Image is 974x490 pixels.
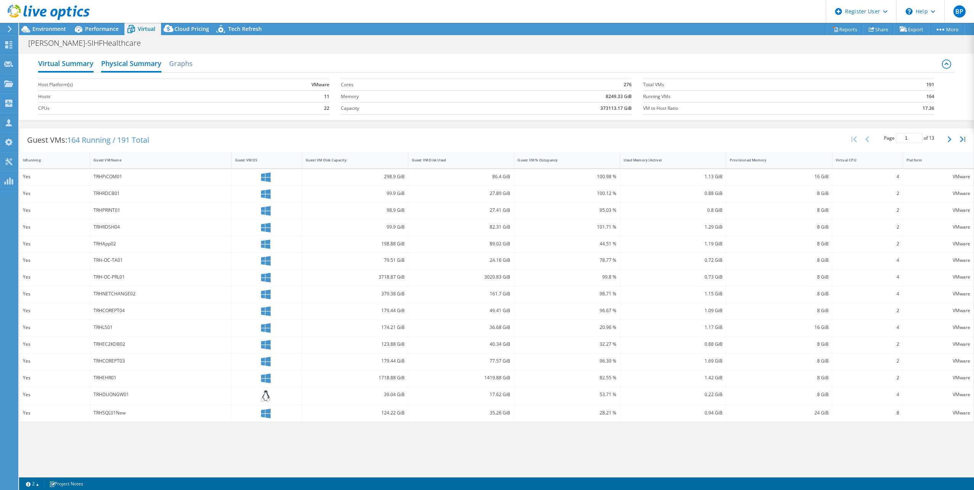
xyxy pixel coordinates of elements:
[906,390,970,399] div: VMware
[341,81,461,89] label: Cores
[922,105,934,112] b: 17.36
[624,172,722,181] div: 1.13 GiB
[23,172,86,181] div: Yes
[518,256,616,264] div: 78.77 %
[518,390,616,399] div: 53.71 %
[101,56,161,73] h2: Physical Summary
[624,306,722,315] div: 1.09 GiB
[412,223,511,231] div: 82.31 GiB
[643,81,866,89] label: Total VMs
[518,357,616,365] div: 96.39 %
[23,256,86,264] div: Yes
[624,409,722,417] div: 0.94 GiB
[730,323,829,332] div: 16 GiB
[228,25,262,32] span: Tech Refresh
[518,240,616,248] div: 44.51 %
[624,323,722,332] div: 1.17 GiB
[953,5,966,18] span: BP
[518,172,616,181] div: 100.98 %
[412,390,511,399] div: 17.62 GiB
[306,390,405,399] div: 39.04 GiB
[518,223,616,231] div: 101.71 %
[827,23,863,35] a: Reports
[412,189,511,198] div: 27.89 GiB
[730,306,829,315] div: 8 GiB
[836,357,899,365] div: 2
[884,133,934,143] span: Page of
[730,273,829,281] div: 8 GiB
[624,290,722,298] div: 1.15 GiB
[306,189,405,198] div: 99.9 GiB
[306,223,405,231] div: 99.9 GiB
[341,93,461,100] label: Memory
[23,306,86,315] div: Yes
[94,256,227,264] div: TRH-OC-TA01
[412,240,511,248] div: 89.02 GiB
[412,409,511,417] div: 35.26 GiB
[518,323,616,332] div: 20.96 %
[836,273,899,281] div: 4
[730,256,829,264] div: 8 GiB
[896,133,922,143] input: jump to page
[730,158,819,163] div: Provisioned Memory
[23,323,86,332] div: Yes
[138,25,155,32] span: Virtual
[32,25,66,32] span: Environment
[836,223,899,231] div: 2
[412,323,511,332] div: 36.68 GiB
[23,223,86,231] div: Yes
[906,306,970,315] div: VMware
[67,135,149,145] span: 164 Running / 191 Total
[624,81,632,89] b: 276
[38,105,237,112] label: CPUs
[836,290,899,298] div: 4
[518,158,607,163] div: Guest VM % Occupancy
[624,223,722,231] div: 1.29 GiB
[38,93,237,100] label: Hosts
[94,206,227,214] div: TRHPRINT01
[306,256,405,264] div: 79.51 GiB
[412,290,511,298] div: 161.7 GiB
[906,323,970,332] div: VMware
[836,189,899,198] div: 2
[94,390,227,399] div: TRHDUONGW01
[94,340,227,348] div: TRHEC2KDB02
[306,273,405,281] div: 3718.87 GiB
[518,340,616,348] div: 32.27 %
[624,256,722,264] div: 0.72 GiB
[94,273,227,281] div: TRH-OC-PRL01
[926,81,934,89] b: 191
[23,206,86,214] div: Yes
[412,172,511,181] div: 86.4 GiB
[929,23,964,35] a: More
[85,25,119,32] span: Performance
[94,158,218,163] div: Guest VM Name
[730,189,829,198] div: 8 GiB
[324,93,329,100] b: 11
[412,306,511,315] div: 49.41 GiB
[643,105,866,112] label: VM to Host Ratio
[624,206,722,214] div: 0.8 GiB
[23,189,86,198] div: Yes
[906,273,970,281] div: VMware
[730,340,829,348] div: 8 GiB
[324,105,329,112] b: 22
[906,240,970,248] div: VMware
[518,290,616,298] div: 98.71 %
[412,256,511,264] div: 24.16 GiB
[906,223,970,231] div: VMware
[235,158,289,163] div: Guest VM OS
[23,357,86,365] div: Yes
[906,172,970,181] div: VMware
[23,273,86,281] div: Yes
[906,357,970,365] div: VMware
[306,158,395,163] div: Guest VM Disk Capacity
[44,479,89,488] a: Project Notes
[624,189,722,198] div: 0.88 GiB
[23,374,86,382] div: Yes
[906,158,961,163] div: Platform
[94,223,227,231] div: TRHRDSH04
[341,105,461,112] label: Capacity
[518,374,616,382] div: 82.55 %
[23,158,77,163] div: IsRunning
